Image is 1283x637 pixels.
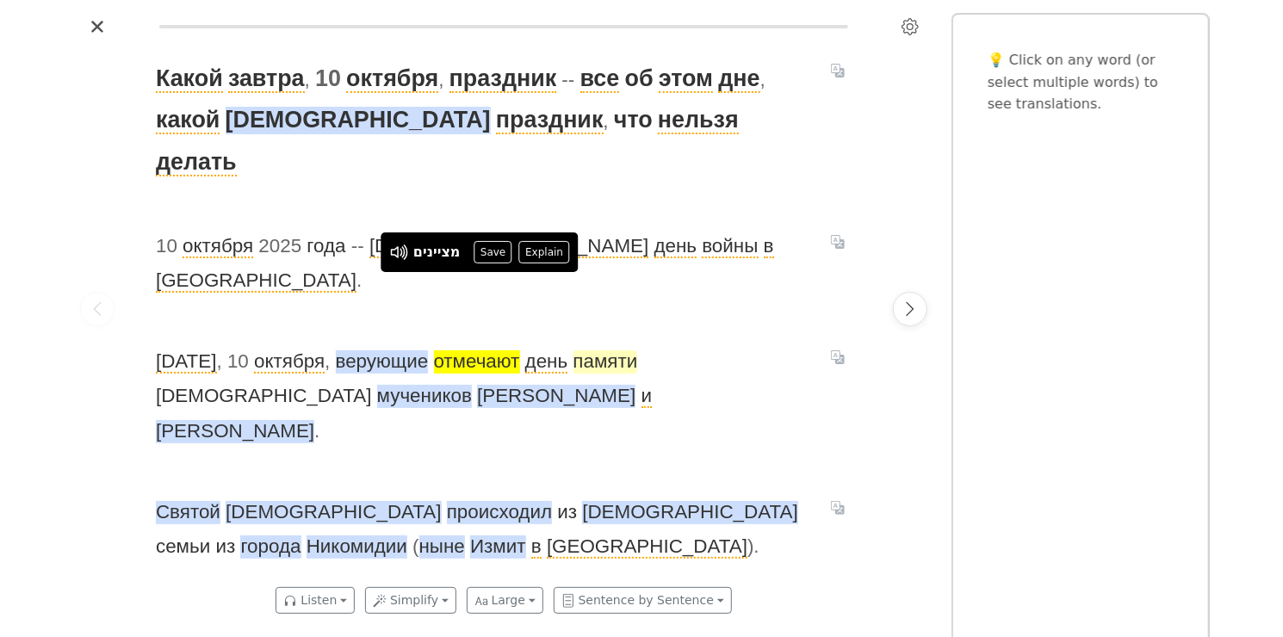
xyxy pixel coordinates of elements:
p: 💡 Click on any word (or select multiple words) to see translations. [988,49,1174,115]
span: дне [718,65,759,93]
span: - [351,235,357,257]
span: . [754,535,759,557]
button: Translate sentence [824,231,852,251]
span: 10 [156,235,177,258]
span: города [240,535,301,559]
span: 10 [315,65,341,93]
span: какой [156,107,220,134]
span: [GEOGRAPHIC_DATA] [547,535,747,559]
span: - [357,235,363,257]
button: Save [474,241,512,263]
span: что [614,107,653,134]
span: Какой [156,65,223,93]
button: Settings [896,13,924,40]
span: , [604,110,609,132]
button: Translate sentence [824,498,852,518]
span: [DEMOGRAPHIC_DATA] [156,385,371,408]
span: [DATE] [156,350,217,374]
span: происходил [447,501,552,524]
span: октября [346,65,438,93]
span: Никомидии [307,535,407,559]
span: , [305,69,310,90]
span: октября [183,235,253,258]
button: Previous page [80,292,115,326]
span: делать [156,149,237,176]
span: , [325,350,330,372]
button: Explain [519,241,570,263]
button: Translate sentence [824,347,852,368]
span: войны [702,235,758,258]
button: Large [467,587,543,614]
span: нельзя [658,107,739,134]
span: [DEMOGRAPHIC_DATA] [226,107,491,134]
span: 2025 [258,235,301,258]
span: день [654,235,697,258]
span: . [356,269,362,291]
span: завтра [228,65,305,93]
span: и [641,385,653,408]
div: Reading progress [159,25,848,28]
span: Святой [156,501,220,524]
span: из [557,501,577,524]
span: - [568,69,574,90]
button: Next page [893,292,927,326]
button: Close [84,13,111,40]
span: семьи [156,535,210,559]
span: , [217,350,222,372]
span: [DATE] [369,235,431,258]
span: отмечают [434,350,520,374]
span: праздник [496,107,604,134]
button: Sentence by Sentence [554,587,732,614]
span: [DEMOGRAPHIC_DATA] [226,501,441,524]
span: ) [747,535,753,557]
span: ныне [419,535,465,559]
span: этом [659,65,713,93]
span: октября [254,350,325,374]
span: мучеников [377,385,472,408]
button: Simplify [365,587,456,614]
span: Измит [470,535,526,559]
span: из [215,535,235,559]
button: Listen [276,587,355,614]
span: памяти [573,350,638,374]
span: [PERSON_NAME] [477,385,635,408]
span: день [525,350,568,374]
span: верующие [336,350,429,374]
span: в [764,235,774,258]
span: все [580,65,620,93]
span: об [625,65,654,93]
span: в [531,535,542,559]
span: [PERSON_NAME] [156,420,314,443]
button: Translate sentence [824,60,852,81]
span: [DEMOGRAPHIC_DATA] [582,501,797,524]
span: 10 [227,350,249,374]
span: . [314,420,319,442]
div: מציינים [413,242,461,263]
span: ( [412,535,418,557]
span: , [438,69,443,90]
span: [GEOGRAPHIC_DATA] [156,269,356,293]
span: праздник [449,65,557,93]
span: , [760,69,765,90]
span: - [562,69,568,90]
span: года [307,235,345,258]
